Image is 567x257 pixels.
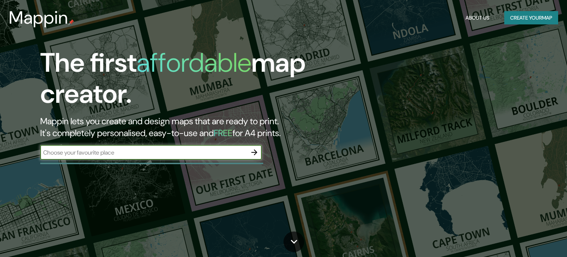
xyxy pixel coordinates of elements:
img: mappin-pin [68,19,74,25]
input: Choose your favourite place [40,148,247,157]
button: Create yourmap [504,11,558,25]
h3: Mappin [9,7,68,28]
h1: The first map creator. [40,47,324,115]
h5: FREE [214,127,233,139]
h2: Mappin lets you create and design maps that are ready to print. It's completely personalised, eas... [40,115,324,139]
h1: affordable [137,45,251,80]
button: About Us [463,11,492,25]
